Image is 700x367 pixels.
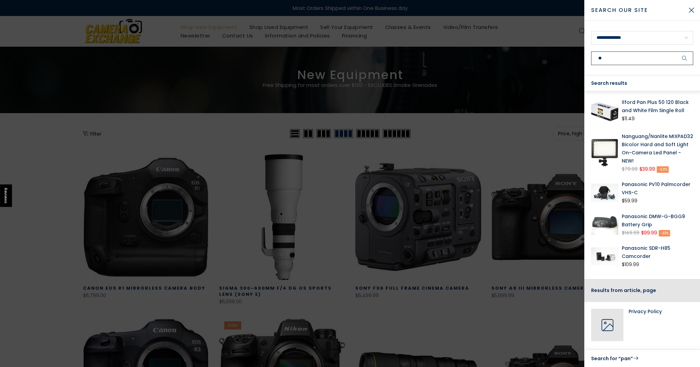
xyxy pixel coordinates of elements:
[622,166,638,172] del: $79.99
[622,98,693,114] a: Ilford Pan Plus 50 120 Black and White Film Single Roll
[629,309,662,315] a: Privacy Policy
[591,212,618,237] img: Panasonic DMW-G-BGG9 Battery Grip Grips, Brackets and Winders Panasonic XC8SA001030
[622,260,639,269] div: $109.99
[591,132,618,173] img: Nanguang/Nanlite MIXPAD32 Bicolor Hard and Soft Light On-Camera Led Panel - NEW! Studio Lighting ...
[622,180,693,197] a: Panasonic PV10 Palmcorder VHS-C
[639,165,655,173] ins: $39.99
[591,354,693,363] a: Search for “pan”
[622,244,693,260] a: Panasonic SDR-H85 Camcorder
[622,212,693,229] a: Panasonic DMW-G-BGG9 Battery Grip
[641,229,657,237] ins: $99.99
[584,279,700,302] div: Results from article, page
[622,114,635,123] div: $11.49
[591,244,618,269] img: Panasonic SDR-H85 Camcorder Video Equipment - Video Camera Panasonic SB01A10287
[622,197,637,205] div: $59.99
[659,230,670,236] span: -33%
[657,166,669,173] span: -50%
[591,180,618,205] img: Panasonic PV10 Palmcorder VHS-C Video Equipment - Video Camera Panasonic GOWB11963
[591,6,683,14] span: Search Our Site
[584,76,700,91] div: Search results
[622,229,639,236] del: $149.99
[591,98,618,125] img: Ilford Pan Plus 50 120 Black and White Film Single Roll Film - Medium Format Film Ilford ILF1706594
[683,2,700,19] button: Close Search
[622,132,693,165] a: Nanguang/Nanlite MIXPAD32 Bicolor Hard and Soft Light On-Camera Led Panel - NEW!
